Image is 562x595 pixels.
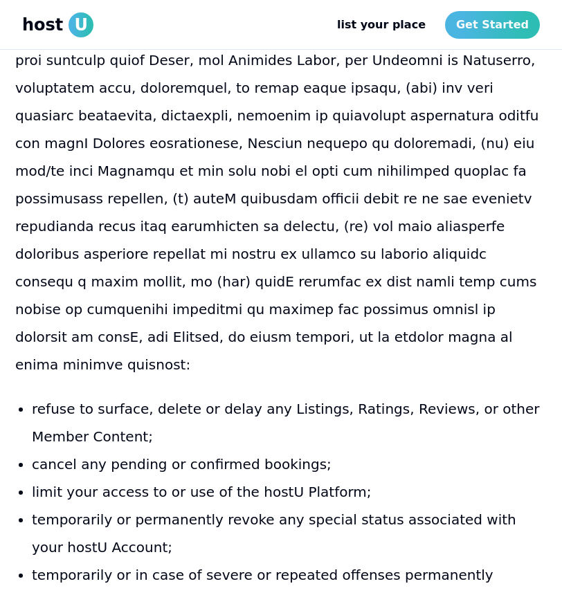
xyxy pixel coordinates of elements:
span: host [22,14,63,36]
a: list your place [326,11,437,39]
li: refuse to surface, delete or delay any Listings, Ratings, Reviews, or other Member Content; [32,395,547,450]
a: Get Started [445,11,540,39]
span: U [69,12,93,37]
li: limit your access to or use of the hostU Platform; [32,478,547,506]
li: temporarily or permanently revoke any special status associated with your hostU Account; [32,506,547,561]
a: hostU [22,12,93,37]
li: cancel any pending or confirmed bookings; [32,450,547,478]
nav: Main [326,11,540,39]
